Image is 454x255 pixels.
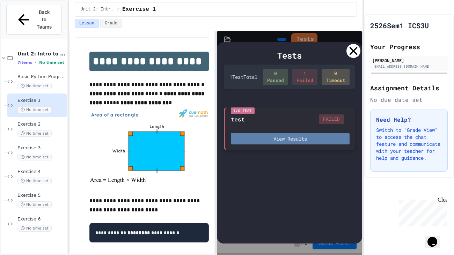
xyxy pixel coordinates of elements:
[372,57,446,63] div: [PERSON_NAME]
[17,98,66,104] span: Exercise 1
[292,69,317,85] div: 1 Failed
[370,42,448,52] h2: Your Progress
[17,60,32,65] span: 7 items
[370,83,448,93] h2: Assignment Details
[372,64,446,69] div: [EMAIL_ADDRESS][DOMAIN_NAME]
[17,51,66,57] span: Unit 2: Intro to Programming
[17,169,66,175] span: Exercise 4
[370,21,429,30] h1: 2526Sem1 ICS3U
[231,133,350,144] button: View Results
[17,154,52,160] span: No time set
[117,7,119,12] span: /
[396,197,447,226] iframe: chat widget
[36,9,52,31] span: Back to Teams
[376,127,442,162] p: Switch to "Grade View" to access the chat feature and communicate with your teacher for help and ...
[17,83,52,89] span: No time set
[229,73,257,81] div: 1 Test Total
[17,201,52,208] span: No time set
[17,225,52,232] span: No time set
[376,115,442,124] h3: Need Help?
[6,5,61,35] button: Back to Teams
[122,5,156,14] span: Exercise 1
[425,227,447,248] iframe: chat widget
[75,19,99,28] button: Lesson
[17,130,52,137] span: No time set
[370,96,448,104] div: No due date set
[17,145,66,151] span: Exercise 3
[17,106,52,113] span: No time set
[81,7,114,12] span: Unit 2: Intro to Programming
[322,69,350,85] div: 0 Timeout
[263,69,288,85] div: 0 Passed
[231,115,245,123] div: test
[224,49,355,62] div: Tests
[231,107,255,114] div: I/O Test
[17,216,66,222] span: Exercise 6
[35,60,36,65] span: •
[17,74,66,80] span: Basic Python Program
[3,3,48,44] div: Chat with us now!Close
[17,178,52,184] span: No time set
[319,114,344,124] div: FAILED
[17,121,66,127] span: Exercise 2
[17,193,66,198] span: Exercise 5
[100,19,122,28] button: Grade
[39,60,64,65] span: No time set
